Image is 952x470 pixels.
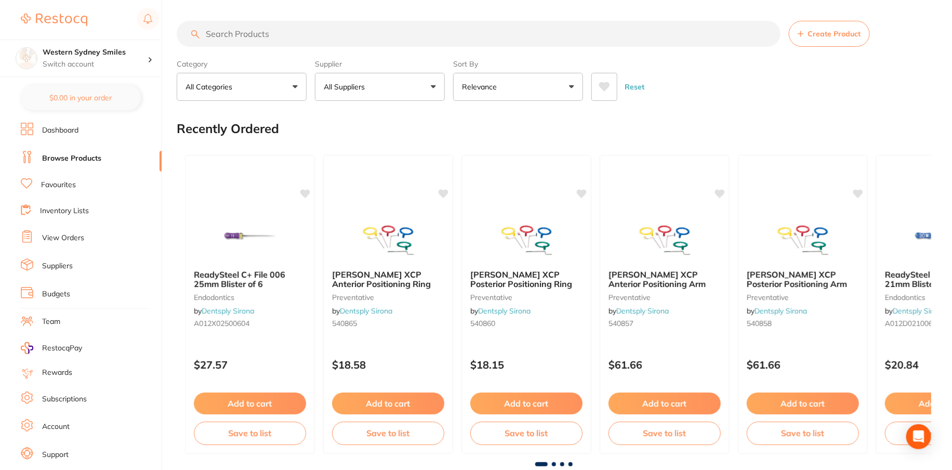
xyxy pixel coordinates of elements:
p: $18.15 [470,359,583,371]
a: Dashboard [42,125,78,136]
button: Save to list [747,422,859,445]
a: Support [42,450,69,460]
small: preventative [470,293,583,302]
small: endodontics [194,293,306,302]
b: ReadySteel C+ File 006 25mm Blister of 6 [194,270,306,289]
small: A012X02500604 [194,319,306,328]
p: All Categories [186,82,236,92]
a: Restocq Logo [21,8,87,32]
a: Favourites [41,180,76,190]
p: $27.57 [194,359,306,371]
img: RestocqPay [21,342,33,354]
label: Category [177,59,307,69]
span: by [747,306,807,316]
button: Save to list [470,422,583,445]
a: Dentsply Sirona [202,306,254,316]
img: Restocq Logo [21,14,87,26]
button: Create Product [789,21,870,47]
a: Budgets [42,289,70,299]
a: Dentsply Sirona [478,306,531,316]
p: $18.58 [332,359,444,371]
img: ReadySteel C+ File 006 25mm Blister of 6 [216,210,284,262]
a: Dentsply Sirona [616,306,669,316]
a: RestocqPay [21,342,82,354]
a: Team [42,317,60,327]
button: Add to cart [332,393,444,414]
b: Rinn XCP Posterior Positioning Arm [747,270,859,289]
a: Suppliers [42,261,73,271]
h2: Recently Ordered [177,122,279,136]
small: 540857 [609,319,721,328]
img: Rinn XCP Posterior Positioning Ring [493,210,560,262]
span: by [609,306,669,316]
button: Reset [622,73,647,101]
a: Account [42,422,70,432]
span: by [194,306,254,316]
small: preventative [332,293,444,302]
b: Rinn XCP Anterior Positioning Ring [332,270,444,289]
img: Rinn XCP Anterior Positioning Ring [354,210,422,262]
h4: Western Sydney Smiles [43,47,148,58]
a: Inventory Lists [40,206,89,216]
label: Supplier [315,59,445,69]
input: Search Products [177,21,781,47]
a: Browse Products [42,153,101,164]
p: Relevance [462,82,501,92]
span: by [332,306,392,316]
img: Western Sydney Smiles [16,48,37,69]
span: by [470,306,531,316]
a: Dentsply Sirona [893,306,945,316]
a: Dentsply Sirona [340,306,392,316]
span: Create Product [808,30,861,38]
span: by [885,306,945,316]
button: Add to cart [609,393,721,414]
button: Add to cart [470,393,583,414]
b: Rinn XCP Anterior Positioning Arm [609,270,721,289]
small: 540860 [470,319,583,328]
a: Rewards [42,368,72,378]
button: Relevance [453,73,583,101]
small: preventative [609,293,721,302]
button: Save to list [332,422,444,445]
p: $61.66 [609,359,721,371]
button: Add to cart [747,393,859,414]
p: All Suppliers [324,82,369,92]
a: View Orders [42,233,84,243]
a: Dentsply Sirona [755,306,807,316]
button: All Suppliers [315,73,445,101]
small: preventative [747,293,859,302]
img: Rinn XCP Posterior Positioning Arm [769,210,837,262]
a: Subscriptions [42,394,87,404]
button: Save to list [609,422,721,445]
p: Switch account [43,59,148,70]
b: Rinn XCP Posterior Positioning Ring [470,270,583,289]
small: 540858 [747,319,859,328]
button: Save to list [194,422,306,445]
small: 540865 [332,319,444,328]
button: Add to cart [194,393,306,414]
img: Rinn XCP Anterior Positioning Arm [631,210,698,262]
div: Open Intercom Messenger [906,424,931,449]
button: All Categories [177,73,307,101]
span: RestocqPay [42,343,82,354]
button: $0.00 in your order [21,85,141,110]
label: Sort By [453,59,583,69]
p: $61.66 [747,359,859,371]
